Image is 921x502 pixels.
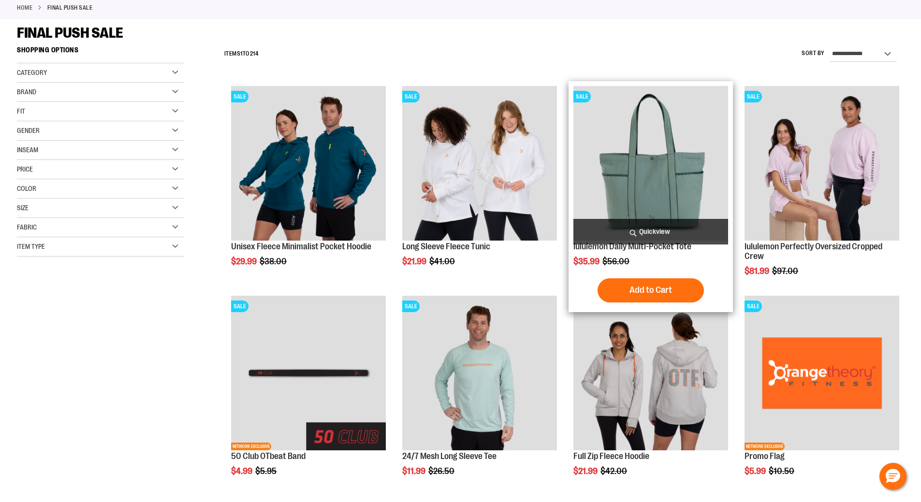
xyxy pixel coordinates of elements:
[17,165,33,173] span: Price
[260,257,288,266] span: $38.00
[231,301,249,312] span: SALE
[226,81,391,291] div: product
[231,443,271,450] span: NETWORK EXCLUSIVE
[397,291,562,501] div: product
[402,296,557,450] img: Main Image of 1457095
[740,81,904,300] div: product
[402,242,490,251] a: Long Sleeve Fleece Tunic
[17,88,36,96] span: Brand
[231,466,254,476] span: $4.99
[17,127,40,134] span: Gender
[17,185,36,192] span: Color
[745,242,882,261] a: lululemon Perfectly Oversized Cropped Crew
[772,266,800,276] span: $97.00
[573,242,691,251] a: lululemon Daily Multi-Pocket Tote
[17,3,32,12] a: Home
[802,49,825,57] label: Sort By
[573,86,728,242] a: lululemon Daily Multi-Pocket ToteSALE
[397,81,562,291] div: product
[402,296,557,452] a: Main Image of 1457095SALE
[231,86,386,242] a: Unisex Fleece Minimalist Pocket HoodieSALE
[569,291,733,501] div: product
[569,81,733,312] div: product
[231,257,258,266] span: $29.99
[769,466,796,476] span: $10.50
[402,86,557,242] a: Product image for Fleece Long SleeveSALE
[740,291,904,501] div: product
[573,91,591,102] span: SALE
[231,242,371,251] a: Unisex Fleece Minimalist Pocket Hoodie
[745,466,767,476] span: $5.99
[428,466,456,476] span: $26.50
[602,257,631,266] span: $56.00
[47,3,93,12] strong: FINAL PUSH SALE
[17,204,29,212] span: Size
[17,42,184,63] strong: Shopping Options
[231,296,386,450] img: Main View of 2024 50 Club OTBeat Band
[745,91,762,102] span: SALE
[573,219,728,244] a: Quickview
[17,223,37,231] span: Fabric
[745,296,899,452] a: Product image for Promo Flag OrangeSALENETWORK EXCLUSIVE
[255,466,278,476] span: $5.95
[402,257,428,266] span: $21.99
[745,296,899,450] img: Product image for Promo Flag Orange
[17,25,123,41] span: FINAL PUSH SALE
[745,86,899,242] a: lululemon Perfectly Oversized Cropped CrewSALE
[879,463,906,490] button: Hello, have a question? Let’s chat.
[240,50,243,57] span: 1
[573,257,601,266] span: $35.99
[224,46,259,61] h2: Items to
[745,266,771,276] span: $81.99
[231,91,249,102] span: SALE
[226,291,391,501] div: product
[573,296,728,450] img: Main Image of 1457091
[231,451,306,461] a: 50 Club OTbeat Band
[402,451,497,461] a: 24/7 Mesh Long Sleeve Tee
[17,69,47,76] span: Category
[17,146,38,154] span: Inseam
[402,301,420,312] span: SALE
[402,86,557,241] img: Product image for Fleece Long Sleeve
[231,296,386,452] a: Main View of 2024 50 Club OTBeat BandSALENETWORK EXCLUSIVE
[250,50,259,57] span: 214
[573,296,728,452] a: Main Image of 1457091SALE
[745,301,762,312] span: SALE
[745,443,785,450] span: NETWORK EXCLUSIVE
[745,451,785,461] a: Promo Flag
[231,86,386,241] img: Unisex Fleece Minimalist Pocket Hoodie
[402,91,420,102] span: SALE
[402,466,427,476] span: $11.99
[573,86,728,241] img: lululemon Daily Multi-Pocket Tote
[429,257,456,266] span: $41.00
[17,107,25,115] span: Fit
[573,466,599,476] span: $21.99
[600,466,629,476] span: $42.00
[573,451,649,461] a: Full Zip Fleece Hoodie
[598,278,704,302] button: Add to Cart
[629,285,672,295] span: Add to Cart
[17,243,45,250] span: Item Type
[745,86,899,241] img: lululemon Perfectly Oversized Cropped Crew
